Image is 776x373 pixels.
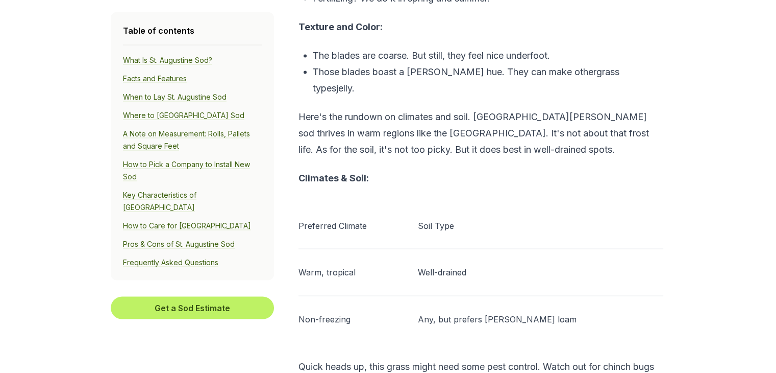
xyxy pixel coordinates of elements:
[298,109,663,158] p: Here's the rundown on climates and soil. [GEOGRAPHIC_DATA][PERSON_NAME] sod thrives in warm regio...
[418,313,663,325] p: Any, but prefers [PERSON_NAME] loam
[123,240,235,249] a: Pros & Cons of St. Augustine Sod
[313,48,663,64] p: The blades are coarse. But still, they feel nice underfoot.
[123,92,227,102] a: When to Lay St. Augustine Sod
[123,25,262,37] h4: Table of contents
[123,74,187,83] a: Facts and Features
[298,173,369,183] b: Climates & Soil:
[298,313,406,325] p: Non-freezing
[418,266,663,278] p: Well-drained
[313,66,619,94] a: grass types
[123,258,218,267] a: Frequently Asked Questions
[123,56,212,65] a: What Is St. Augustine Sod?
[123,129,250,151] a: A Note on Measurement: Rolls, Pallets and Square Feet
[123,191,196,212] a: Key Characteristics of [GEOGRAPHIC_DATA]
[123,111,244,120] a: Where to [GEOGRAPHIC_DATA] Sod
[418,220,663,232] p: Soil Type
[298,21,383,32] b: Texture and Color:
[298,220,406,232] p: Preferred Climate
[298,266,406,278] p: Warm, tropical
[313,64,663,97] p: Those blades boast a [PERSON_NAME] hue. They can make other jelly.
[111,297,274,319] button: Get a Sod Estimate
[123,160,250,181] a: How to Pick a Company to Install New Sod
[123,221,251,230] a: How to Care for [GEOGRAPHIC_DATA]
